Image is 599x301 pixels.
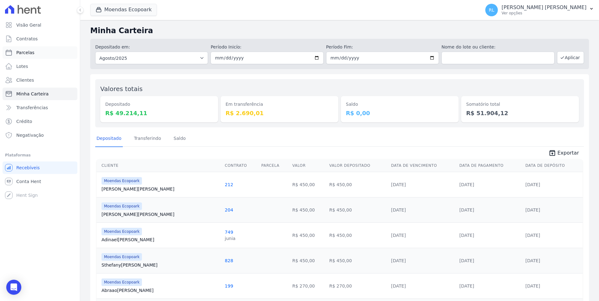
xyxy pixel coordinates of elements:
[105,109,213,117] dd: R$ 49.214,11
[391,207,406,212] a: [DATE]
[326,44,439,50] label: Período Fim:
[225,258,233,263] a: 828
[459,258,474,263] a: [DATE]
[102,262,220,268] a: Sthefany[PERSON_NAME]
[327,197,388,222] td: R$ 450,00
[90,25,589,36] h2: Minha Carteira
[346,101,454,108] dt: Saldo
[466,101,574,108] dt: Somatório total
[290,222,327,248] td: R$ 450,00
[95,44,130,49] label: Depositado em:
[16,105,48,111] span: Transferências
[102,237,220,243] a: Adinael[PERSON_NAME]
[3,60,77,73] a: Lotes
[3,175,77,188] a: Conta Hent
[96,159,222,172] th: Cliente
[95,131,123,147] a: Depositado
[557,51,584,64] button: Aplicar
[102,228,142,235] span: Moendas Ecopoark
[459,283,474,288] a: [DATE]
[459,233,474,238] a: [DATE]
[327,273,388,298] td: R$ 270,00
[290,159,327,172] th: Valor
[290,172,327,197] td: R$ 450,00
[466,109,574,117] dd: R$ 51.904,12
[211,44,323,50] label: Período Inicío:
[290,197,327,222] td: R$ 450,00
[5,151,75,159] div: Plataformas
[525,207,540,212] a: [DATE]
[16,118,32,125] span: Crédito
[3,115,77,128] a: Crédito
[225,207,233,212] a: 204
[327,159,388,172] th: Valor Depositado
[3,74,77,86] a: Clientes
[102,253,142,261] span: Moendas Ecopoark
[388,159,457,172] th: Data de Vencimento
[391,233,406,238] a: [DATE]
[391,182,406,187] a: [DATE]
[391,258,406,263] a: [DATE]
[16,165,40,171] span: Recebíveis
[525,258,540,263] a: [DATE]
[290,273,327,298] td: R$ 270,00
[226,101,333,108] dt: Em transferência
[100,85,143,93] label: Valores totais
[133,131,163,147] a: Transferindo
[523,159,583,172] th: Data de Depósito
[225,182,233,187] a: 212
[480,1,599,19] button: RL [PERSON_NAME] [PERSON_NAME] Ver opções
[3,19,77,31] a: Visão Geral
[441,44,554,50] label: Nome do lote ou cliente:
[3,101,77,114] a: Transferências
[225,235,236,242] div: junia
[459,207,474,212] a: [DATE]
[225,230,233,235] a: 749
[102,186,220,192] a: [PERSON_NAME][PERSON_NAME]
[226,109,333,117] dd: R$ 2.690,01
[557,149,579,157] span: Exportar
[16,22,41,28] span: Visão Geral
[3,161,77,174] a: Recebíveis
[105,101,213,108] dt: Depositado
[327,172,388,197] td: R$ 450,00
[525,233,540,238] a: [DATE]
[502,11,586,16] p: Ver opções
[544,149,584,158] a: unarchive Exportar
[525,182,540,187] a: [DATE]
[457,159,523,172] th: Data de Pagamento
[102,177,142,185] span: Moendas Ecopoark
[225,283,233,288] a: 199
[459,182,474,187] a: [DATE]
[102,287,220,293] a: Abraao[PERSON_NAME]
[102,202,142,210] span: Moendas Ecopoark
[16,178,41,185] span: Conta Hent
[290,248,327,273] td: R$ 450,00
[525,283,540,288] a: [DATE]
[549,149,556,157] i: unarchive
[3,33,77,45] a: Contratos
[327,222,388,248] td: R$ 450,00
[3,46,77,59] a: Parcelas
[16,49,34,56] span: Parcelas
[16,36,38,42] span: Contratos
[16,63,28,69] span: Lotes
[259,159,290,172] th: Parcela
[3,88,77,100] a: Minha Carteira
[172,131,187,147] a: Saldo
[222,159,259,172] th: Contrato
[489,8,494,12] span: RL
[502,4,586,11] p: [PERSON_NAME] [PERSON_NAME]
[346,109,454,117] dd: R$ 0,00
[90,4,157,16] button: Moendas Ecopoark
[102,278,142,286] span: Moendas Ecopoark
[102,211,220,217] a: [PERSON_NAME][PERSON_NAME]
[16,132,44,138] span: Negativação
[6,280,21,295] div: Open Intercom Messenger
[3,129,77,141] a: Negativação
[391,283,406,288] a: [DATE]
[16,77,34,83] span: Clientes
[16,91,49,97] span: Minha Carteira
[327,248,388,273] td: R$ 450,00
